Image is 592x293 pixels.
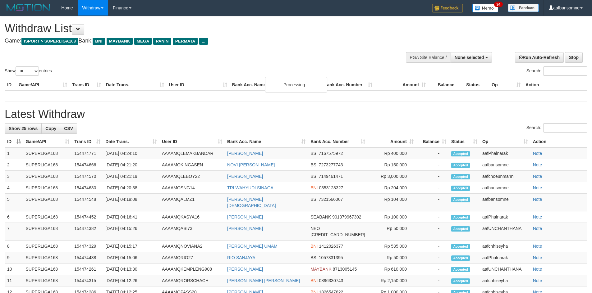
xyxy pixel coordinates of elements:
[103,147,159,159] td: [DATE] 04:24:10
[103,79,167,91] th: Date Trans.
[153,38,171,45] span: PANIN
[103,211,159,223] td: [DATE] 04:16:41
[227,174,263,179] a: [PERSON_NAME]
[368,182,416,194] td: Rp 204,000
[72,241,103,252] td: 154474329
[23,147,72,159] td: SUPERLIGA168
[45,126,56,131] span: Copy
[368,194,416,211] td: Rp 104,000
[416,264,449,275] td: -
[227,278,300,283] a: [PERSON_NAME] [PERSON_NAME]
[319,197,343,202] span: Copy 7321566067 to clipboard
[5,159,23,171] td: 2
[480,241,530,252] td: aafchhiseyha
[265,77,327,92] div: Processing...
[451,215,470,220] span: Accepted
[480,159,530,171] td: aafbansomne
[5,211,23,223] td: 6
[134,38,152,45] span: MEGA
[416,275,449,286] td: -
[319,185,343,190] span: Copy 0353128327 to clipboard
[199,38,208,45] span: ...
[103,223,159,241] td: [DATE] 04:15:26
[72,136,103,147] th: Trans ID: activate to sort column ascending
[375,79,428,91] th: Amount
[72,147,103,159] td: 154474771
[416,241,449,252] td: -
[5,223,23,241] td: 7
[310,197,318,202] span: BSI
[64,126,73,131] span: CSV
[533,162,542,167] a: Note
[227,197,276,208] a: [PERSON_NAME][DEMOGRAPHIC_DATA]
[159,136,225,147] th: User ID: activate to sort column ascending
[333,267,357,272] span: Copy 8713005145 to clipboard
[41,123,60,134] a: Copy
[23,182,72,194] td: SUPERLIGA168
[23,171,72,182] td: SUPERLIGA168
[72,264,103,275] td: 154474261
[472,4,498,12] img: Button%20Memo.svg
[23,211,72,223] td: SUPERLIGA168
[310,174,318,179] span: BSI
[60,123,77,134] a: CSV
[159,147,225,159] td: AAAAMQLEMAKBANDAR
[455,55,484,60] span: None selected
[368,264,416,275] td: Rp 610,000
[159,159,225,171] td: AAAAMQKINGASEN
[416,182,449,194] td: -
[533,267,542,272] a: Note
[159,264,225,275] td: AAAAMQKEMPLENG908
[103,194,159,211] td: [DATE] 04:19:08
[451,255,470,261] span: Accepted
[72,171,103,182] td: 154474570
[167,79,230,91] th: User ID
[5,66,52,76] label: Show entries
[227,185,273,190] a: TRI WAHYUDI SINAGA
[494,2,503,7] span: 34
[526,66,587,76] label: Search:
[23,264,72,275] td: SUPERLIGA168
[5,182,23,194] td: 4
[310,232,365,237] span: Copy 5859459297920950 to clipboard
[319,174,343,179] span: Copy 7149461471 to clipboard
[480,147,530,159] td: aafPhalnarak
[416,252,449,264] td: -
[5,108,587,120] h1: Latest Withdraw
[319,278,343,283] span: Copy 0896330743 to clipboard
[103,171,159,182] td: [DATE] 04:21:19
[93,38,105,45] span: BNI
[480,275,530,286] td: aafchhiseyha
[159,252,225,264] td: AAAAMQRIO27
[72,194,103,211] td: 154474548
[451,186,470,191] span: Accepted
[451,163,470,168] span: Accepted
[5,136,23,147] th: ID: activate to sort column descending
[5,264,23,275] td: 10
[227,244,278,249] a: [PERSON_NAME] UMAM
[543,123,587,133] input: Search:
[103,264,159,275] td: [DATE] 04:13:30
[5,194,23,211] td: 5
[310,255,318,260] span: BSI
[227,255,255,260] a: RIO SANJAYA
[543,66,587,76] input: Search:
[464,79,489,91] th: Status
[5,79,16,91] th: ID
[416,211,449,223] td: -
[368,147,416,159] td: Rp 400,000
[310,214,331,219] span: SEABANK
[368,223,416,241] td: Rp 50,000
[508,4,539,12] img: panduan.png
[72,159,103,171] td: 154474666
[416,194,449,211] td: -
[480,211,530,223] td: aafPhalnarak
[319,255,343,260] span: Copy 1057331395 to clipboard
[533,278,542,283] a: Note
[480,171,530,182] td: aafchoeunmanni
[310,267,331,272] span: MAYBANK
[159,182,225,194] td: AAAAMQSNG14
[227,226,263,231] a: [PERSON_NAME]
[451,244,470,249] span: Accepted
[533,185,542,190] a: Note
